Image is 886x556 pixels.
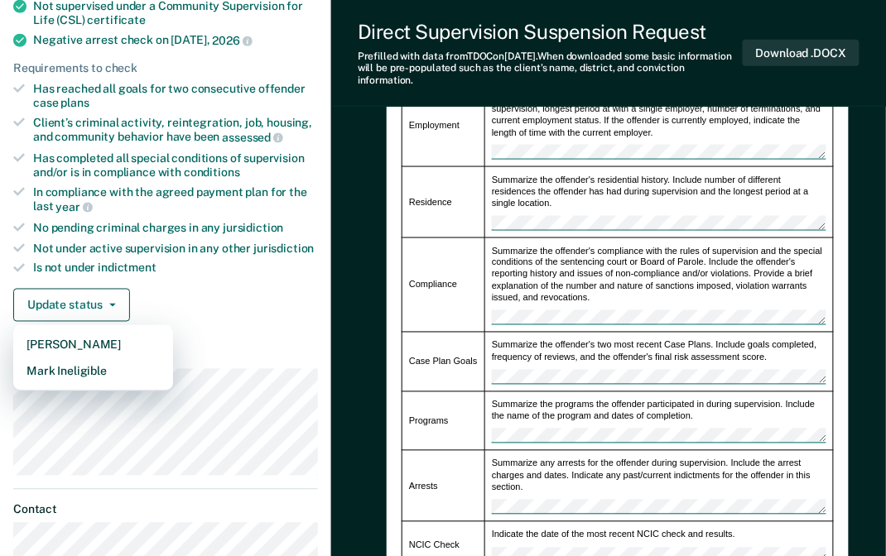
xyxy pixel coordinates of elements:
div: Has completed all special conditions of supervision and/or is in compliance with [33,151,318,180]
span: indictment [98,261,156,275]
span: year [55,200,92,213]
button: [PERSON_NAME] [13,332,173,358]
div: Summarize the offender's employment. Include number of jobs held during supervision, longest peri... [492,91,826,160]
div: Summarize the programs the offender participated in during supervision. Include the name of the p... [492,399,826,444]
td: Arrests [402,451,485,522]
div: Summarize any arrests for the offender during supervision. Include the arrest charges and dates. ... [492,458,826,515]
td: Case Plan Goals [402,333,485,392]
div: Has reached all goals for two consecutive offender case [33,82,318,110]
div: No pending criminal charges in any [33,221,318,235]
div: Not under active supervision in any other [33,242,318,256]
div: Requirements to check [13,61,318,75]
span: assessed [222,131,283,144]
dt: Contact [13,503,318,517]
td: Residence [402,166,485,237]
td: Employment [402,84,485,166]
span: certificate [87,13,145,26]
div: Client’s criminal activity, reintegration, job, housing, and community behavior have been [33,116,318,144]
div: In compliance with the agreed payment plan for the last [33,185,318,213]
div: Is not under [33,261,318,276]
div: Summarize the offender's residential history. Include number of different residences the offender... [492,174,826,231]
div: Prefilled with data from TDOC on [DATE] . When downloaded some basic information will be pre-popu... [358,50,743,86]
div: Negative arrest check on [DATE], [33,33,318,48]
span: jursidiction [223,221,283,234]
td: Compliance [402,237,485,332]
span: jurisdiction [253,242,314,255]
button: Update status [13,289,130,322]
div: Summarize the offender's compliance with the rules of supervision and the special conditions of t... [492,245,826,325]
div: Summarize the offender's two most recent Case Plans. Include goals completed, frequency of review... [492,339,826,385]
div: Direct Supervision Suspension Request [358,20,743,44]
span: 2026 [212,34,252,47]
td: Programs [402,391,485,451]
button: Download .DOCX [743,40,860,67]
span: plans [60,96,89,109]
span: conditions [184,165,240,179]
button: Mark Ineligible [13,358,173,385]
